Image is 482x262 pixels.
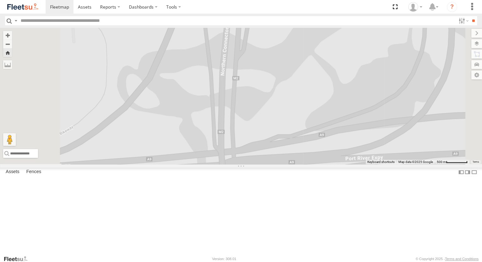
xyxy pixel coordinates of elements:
button: Map Scale: 500 m per 64 pixels [435,160,469,164]
a: Terms (opens in new tab) [472,160,479,163]
label: Fences [23,168,44,177]
label: Measure [3,60,12,69]
div: © Copyright 2025 - [415,257,479,261]
img: fleetsu-logo-horizontal.svg [6,3,39,11]
label: Dock Summary Table to the Left [458,167,464,177]
span: Map data ©2025 Google [398,160,433,164]
button: Drag Pegman onto the map to open Street View [3,133,16,146]
i: ? [447,2,457,12]
label: Assets [3,168,22,177]
label: Dock Summary Table to the Right [464,167,471,177]
span: 500 m [437,160,446,164]
button: Zoom in [3,31,12,40]
button: Keyboard shortcuts [367,160,395,164]
label: Map Settings [471,71,482,79]
a: Visit our Website [3,256,33,262]
button: Zoom out [3,40,12,48]
a: Terms and Conditions [445,257,479,261]
label: Hide Summary Table [471,167,477,177]
div: Kellie Roberts [406,2,424,12]
label: Search Filter Options [456,16,470,25]
div: Version: 308.01 [212,257,236,261]
label: Search Query [13,16,18,25]
button: Zoom Home [3,48,12,57]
